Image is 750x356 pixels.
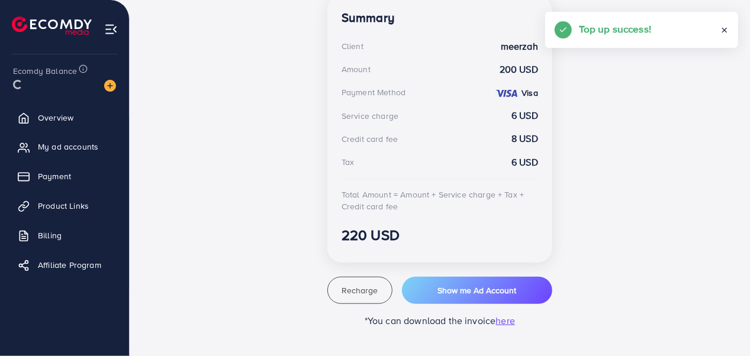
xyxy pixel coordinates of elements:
[9,253,120,277] a: Affiliate Program
[38,170,71,182] span: Payment
[327,277,392,304] button: Recharge
[342,133,398,145] div: Credit card fee
[13,65,77,77] span: Ecomdy Balance
[104,80,116,92] img: image
[342,110,398,122] div: Service charge
[342,11,538,25] h4: Summary
[9,106,120,130] a: Overview
[496,314,516,327] span: here
[501,40,538,53] strong: meerzah
[38,259,101,271] span: Affiliate Program
[511,109,538,122] strong: 6 USD
[38,112,73,124] span: Overview
[342,226,538,244] h3: 220 USD
[104,22,118,36] img: menu
[342,189,538,213] div: Total Amount = Amount + Service charge + Tax + Credit card fee
[522,87,538,99] strong: Visa
[700,303,741,347] iframe: Chat
[38,229,62,241] span: Billing
[511,156,538,169] strong: 6 USD
[579,21,651,37] h5: Top up success!
[342,284,378,296] span: Recharge
[342,40,363,52] div: Client
[495,89,519,98] img: credit
[402,277,552,304] button: Show me Ad Account
[342,156,354,168] div: Tax
[9,164,120,188] a: Payment
[9,224,120,247] a: Billing
[9,194,120,218] a: Product Links
[437,284,516,296] span: Show me Ad Account
[38,200,89,212] span: Product Links
[9,135,120,158] a: My ad accounts
[12,17,92,35] img: logo
[342,86,405,98] div: Payment Method
[342,63,371,75] div: Amount
[327,313,552,328] p: *You can download the invoice
[511,132,538,145] strong: 8 USD
[500,63,538,76] strong: 200 USD
[38,141,98,153] span: My ad accounts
